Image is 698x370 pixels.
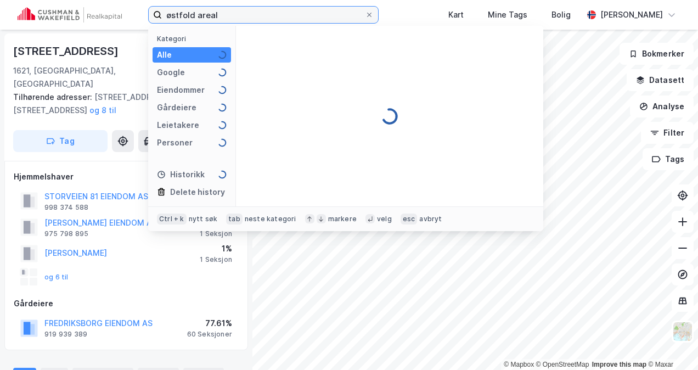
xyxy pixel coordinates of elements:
[157,119,199,132] div: Leietakere
[630,96,694,117] button: Analyse
[162,7,365,23] input: Søk på adresse, matrikkel, gårdeiere, leietakere eller personer
[536,361,589,368] a: OpenStreetMap
[157,214,187,225] div: Ctrl + k
[44,330,87,339] div: 919 939 389
[13,91,230,117] div: [STREET_ADDRESS], [STREET_ADDRESS]
[551,8,571,21] div: Bolig
[170,186,225,199] div: Delete history
[200,229,232,238] div: 1 Seksjon
[377,215,392,223] div: velg
[187,317,232,330] div: 77.61%
[226,214,243,225] div: tab
[218,138,227,147] img: spinner.a6d8c91a73a9ac5275cf975e30b51cfb.svg
[218,68,227,77] img: spinner.a6d8c91a73a9ac5275cf975e30b51cfb.svg
[157,66,185,79] div: Google
[419,215,442,223] div: avbryt
[641,122,694,144] button: Filter
[14,170,239,183] div: Hjemmelshaver
[157,136,193,149] div: Personer
[157,101,196,114] div: Gårdeiere
[245,215,296,223] div: neste kategori
[592,361,646,368] a: Improve this map
[200,255,232,264] div: 1 Seksjon
[218,51,227,59] img: spinner.a6d8c91a73a9ac5275cf975e30b51cfb.svg
[218,86,227,94] img: spinner.a6d8c91a73a9ac5275cf975e30b51cfb.svg
[643,317,698,370] iframe: Chat Widget
[643,148,694,170] button: Tags
[18,7,122,23] img: cushman-wakefield-realkapital-logo.202ea83816669bd177139c58696a8fa1.svg
[401,214,418,225] div: esc
[448,8,464,21] div: Kart
[13,42,121,60] div: [STREET_ADDRESS]
[643,317,698,370] div: Kontrollprogram for chat
[14,297,239,310] div: Gårdeiere
[157,48,172,61] div: Alle
[13,130,108,152] button: Tag
[218,103,227,112] img: spinner.a6d8c91a73a9ac5275cf975e30b51cfb.svg
[13,64,153,91] div: 1621, [GEOGRAPHIC_DATA], [GEOGRAPHIC_DATA]
[218,121,227,130] img: spinner.a6d8c91a73a9ac5275cf975e30b51cfb.svg
[187,330,232,339] div: 60 Seksjoner
[600,8,663,21] div: [PERSON_NAME]
[157,168,205,181] div: Historikk
[627,69,694,91] button: Datasett
[328,215,357,223] div: markere
[504,361,534,368] a: Mapbox
[44,203,88,212] div: 998 374 588
[381,108,398,125] img: spinner.a6d8c91a73a9ac5275cf975e30b51cfb.svg
[157,83,205,97] div: Eiendommer
[157,35,231,43] div: Kategori
[200,242,232,255] div: 1%
[13,92,94,102] span: Tilhørende adresser:
[488,8,527,21] div: Mine Tags
[218,170,227,179] img: spinner.a6d8c91a73a9ac5275cf975e30b51cfb.svg
[189,215,218,223] div: nytt søk
[44,229,88,238] div: 975 798 895
[620,43,694,65] button: Bokmerker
